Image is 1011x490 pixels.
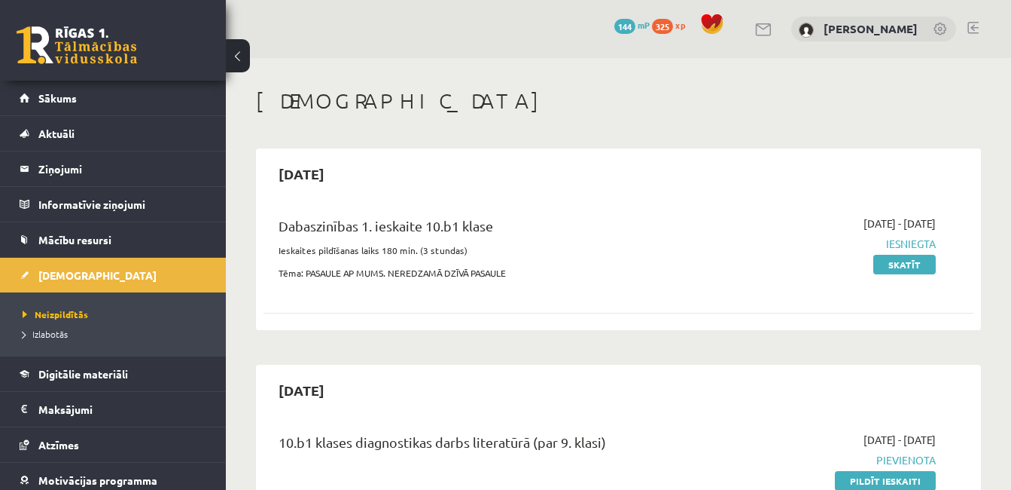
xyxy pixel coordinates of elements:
a: Aktuāli [20,116,207,151]
span: Motivācijas programma [38,473,157,487]
span: [DEMOGRAPHIC_DATA] [38,268,157,282]
span: mP [638,19,650,31]
a: Skatīt [873,255,936,274]
span: Izlabotās [23,328,68,340]
span: xp [675,19,685,31]
a: Neizpildītās [23,308,211,321]
span: Mācību resursi [38,233,111,247]
legend: Ziņojumi [38,152,207,186]
a: Digitālie materiāli [20,357,207,391]
span: Sākums [38,91,77,105]
a: 144 mP [614,19,650,31]
span: Aktuāli [38,127,75,140]
p: Tēma: PASAULE AP MUMS. NEREDZAMĀ DZĪVĀ PASAULE [279,266,709,280]
h1: [DEMOGRAPHIC_DATA] [256,88,981,114]
span: Iesniegta [732,236,936,252]
img: Ksenija Alne [799,23,814,38]
a: Sākums [20,81,207,115]
span: Digitālie materiāli [38,367,128,381]
h2: [DATE] [263,372,340,408]
span: [DATE] - [DATE] [863,432,936,448]
a: Atzīmes [20,427,207,462]
a: Mācību resursi [20,222,207,257]
div: 10.b1 klases diagnostikas darbs literatūrā (par 9. klasi) [279,432,709,460]
a: [PERSON_NAME] [824,21,918,36]
div: Dabaszinības 1. ieskaite 10.b1 klase [279,216,709,243]
p: Ieskaites pildīšanas laiks 180 min. (3 stundas) [279,243,709,257]
span: 144 [614,19,635,34]
legend: Maksājumi [38,392,207,427]
h2: [DATE] [263,156,340,191]
span: Pievienota [732,452,936,468]
a: Ziņojumi [20,152,207,186]
a: Informatīvie ziņojumi [20,187,207,222]
a: Rīgas 1. Tālmācības vidusskola [17,26,137,64]
a: [DEMOGRAPHIC_DATA] [20,258,207,292]
span: Neizpildītās [23,308,88,320]
a: Izlabotās [23,327,211,341]
span: 325 [652,19,673,34]
a: Maksājumi [20,392,207,427]
legend: Informatīvie ziņojumi [38,187,207,222]
span: Atzīmes [38,438,79,452]
a: 325 xp [652,19,693,31]
span: [DATE] - [DATE] [863,216,936,231]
